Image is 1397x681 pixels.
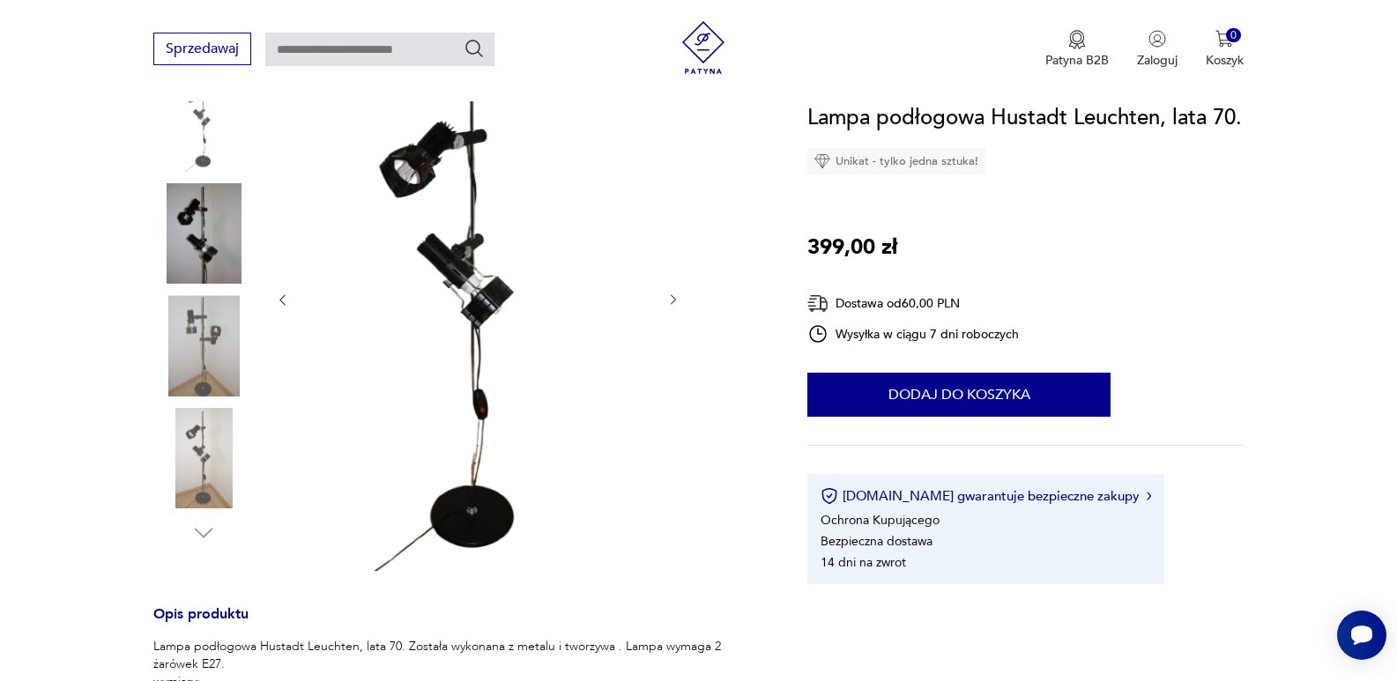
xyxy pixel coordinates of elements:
[464,38,485,59] button: Szukaj
[1148,30,1166,48] img: Ikonka użytkownika
[807,292,1019,315] div: Dostawa od 60,00 PLN
[1206,52,1244,69] p: Koszyk
[153,44,251,56] a: Sprzedawaj
[308,26,648,571] img: Zdjęcie produktu Lampa podłogowa Hustadt Leuchten, lata 70.
[1147,492,1152,500] img: Ikona strzałki w prawo
[807,148,985,174] div: Unikat - tylko jedna sztuka!
[153,408,254,508] img: Zdjęcie produktu Lampa podłogowa Hustadt Leuchten, lata 70.
[1215,30,1233,48] img: Ikona koszyka
[677,21,730,74] img: Patyna - sklep z meblami i dekoracjami vintage
[807,101,1242,135] h1: Lampa podłogowa Hustadt Leuchten, lata 70.
[153,70,254,171] img: Zdjęcie produktu Lampa podłogowa Hustadt Leuchten, lata 70.
[1206,30,1244,69] button: 0Koszyk
[821,512,940,529] li: Ochrona Kupującego
[814,153,830,169] img: Ikona diamentu
[807,323,1019,344] div: Wysyłka w ciągu 7 dni roboczych
[153,295,254,396] img: Zdjęcie produktu Lampa podłogowa Hustadt Leuchten, lata 70.
[153,183,254,284] img: Zdjęcie produktu Lampa podłogowa Hustadt Leuchten, lata 70.
[1226,28,1241,43] div: 0
[821,487,838,505] img: Ikona certyfikatu
[807,373,1111,417] button: Dodaj do koszyka
[1045,30,1109,69] button: Patyna B2B
[807,292,829,315] img: Ikona dostawy
[153,33,251,65] button: Sprzedawaj
[1137,30,1178,69] button: Zaloguj
[807,231,897,264] p: 399,00 zł
[1068,30,1086,49] img: Ikona medalu
[821,533,933,550] li: Bezpieczna dostawa
[1045,30,1109,69] a: Ikona medaluPatyna B2B
[1045,52,1109,69] p: Patyna B2B
[821,554,906,571] li: 14 dni na zwrot
[1337,611,1386,660] iframe: Smartsupp widget button
[821,487,1151,505] button: [DOMAIN_NAME] gwarantuje bezpieczne zakupy
[1137,52,1178,69] p: Zaloguj
[153,609,765,638] h3: Opis produktu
